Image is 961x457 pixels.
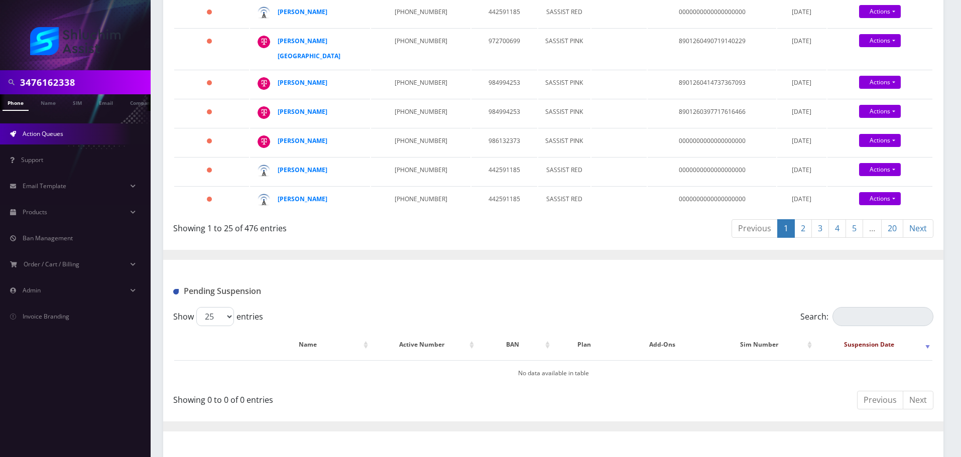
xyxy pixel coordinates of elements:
td: SASSIST PINK [538,99,590,127]
a: Company [125,94,159,110]
td: 0000000000000000000 [648,186,776,214]
td: 442591185 [471,157,537,185]
td: [PHONE_NUMBER] [371,99,470,127]
td: 8901260414737367093 [648,70,776,98]
td: 986132373 [471,128,537,156]
th: BAN: activate to sort column ascending [477,330,552,359]
td: [PHONE_NUMBER] [371,28,470,69]
span: Order / Cart / Billing [24,260,79,268]
img: Pending Suspension [173,289,179,294]
a: [PERSON_NAME] [278,136,327,145]
span: [DATE] [792,37,811,45]
span: [DATE] [792,195,811,203]
a: [PERSON_NAME] [278,195,327,203]
td: No data available in table [174,360,932,386]
div: Showing 0 to 0 of 0 entries [173,390,546,406]
td: 0000000000000000000 [648,128,776,156]
td: 0000000000000000000 [648,157,776,185]
a: [PERSON_NAME] [278,166,327,174]
td: SASSIST PINK [538,28,590,69]
td: 984994253 [471,70,537,98]
td: [PHONE_NUMBER] [371,70,470,98]
span: [DATE] [792,107,811,116]
a: Next [903,219,933,238]
a: 3 [811,219,829,238]
input: Search: [832,307,933,326]
span: Ban Management [23,234,73,242]
a: Actions [859,192,901,205]
span: Email Template [23,182,66,190]
a: Previous [857,391,903,409]
th: Active Number: activate to sort column ascending [372,330,476,359]
a: Email [94,94,118,110]
td: [PHONE_NUMBER] [371,186,470,214]
a: Actions [859,34,901,47]
a: 20 [881,219,903,238]
td: 972700699 [471,28,537,69]
label: Search: [800,307,933,326]
input: Search in Company [20,73,148,92]
a: Actions [859,105,901,118]
a: [PERSON_NAME][GEOGRAPHIC_DATA] [278,37,340,60]
a: Next [903,391,933,409]
select: Showentries [196,307,234,326]
a: Phone [3,94,29,111]
a: [PERSON_NAME] [278,8,327,16]
span: Products [23,208,47,216]
td: SASSIST PINK [538,128,590,156]
span: Admin [23,286,41,294]
img: Shluchim Assist [30,27,121,55]
th: Add-Ons [616,330,708,359]
a: … [863,219,882,238]
td: 8901260397717616466 [648,99,776,127]
a: [PERSON_NAME] [278,78,327,87]
span: [DATE] [792,136,811,145]
td: SASSIST RED [538,157,590,185]
td: 8901260490719140229 [648,28,776,69]
a: Actions [859,134,901,147]
td: [PHONE_NUMBER] [371,128,470,156]
span: [DATE] [792,8,811,16]
a: 5 [846,219,863,238]
a: Actions [859,163,901,176]
a: 1 [777,219,795,238]
span: Support [21,156,43,164]
td: SASSIST RED [538,186,590,214]
td: 984994253 [471,99,537,127]
a: SIM [68,94,87,110]
h1: Pending Suspension [173,286,417,296]
a: Actions [859,5,901,18]
label: Show entries [173,307,263,326]
td: 442591185 [471,186,537,214]
th: Suspension Date: activate to sort column ascending [815,330,932,359]
a: Name [36,94,61,110]
th: Sim Number: activate to sort column ascending [709,330,814,359]
td: SASSIST PINK [538,70,590,98]
th: Name: activate to sort column ascending [251,330,371,359]
td: [PHONE_NUMBER] [371,157,470,185]
span: Action Queues [23,129,63,138]
a: 4 [828,219,846,238]
a: 2 [794,219,812,238]
span: Invoice Branding [23,312,69,321]
a: Previous [732,219,778,238]
span: [DATE] [792,78,811,87]
span: [DATE] [792,166,811,174]
div: Showing 1 to 25 of 476 entries [173,218,546,234]
a: [PERSON_NAME] [278,107,327,116]
a: Actions [859,76,901,89]
th: Plan [553,330,615,359]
